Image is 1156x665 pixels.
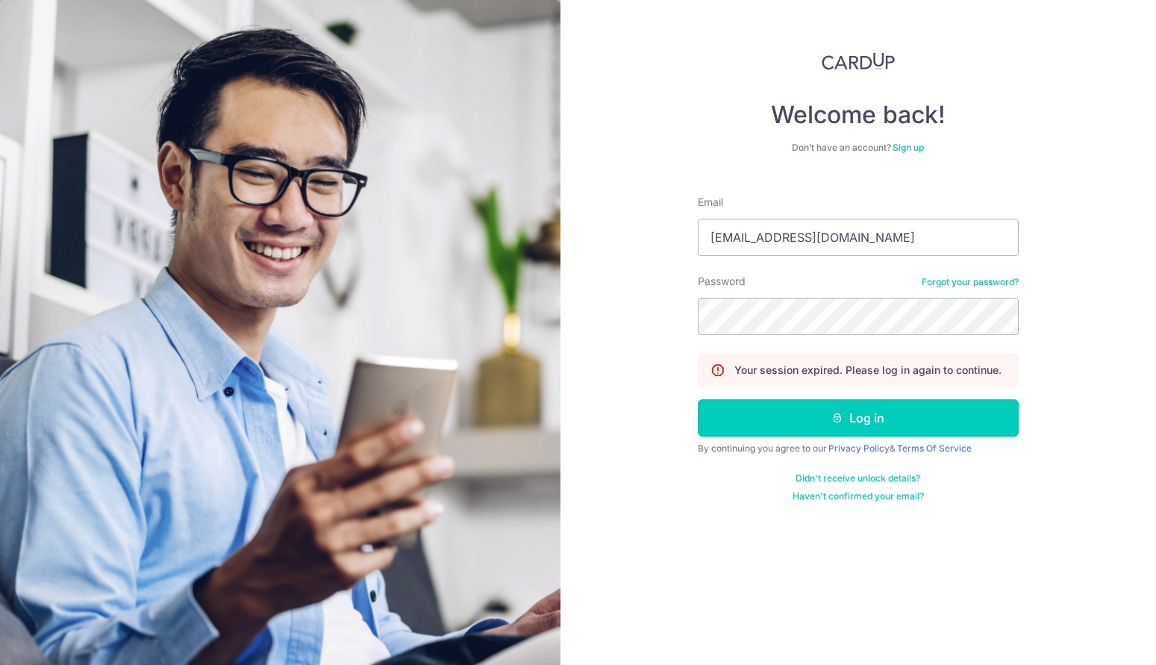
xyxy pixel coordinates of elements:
[698,219,1019,256] input: Enter your Email
[793,490,924,502] a: Haven't confirmed your email?
[828,443,890,454] a: Privacy Policy
[698,100,1019,130] h4: Welcome back!
[897,443,972,454] a: Terms Of Service
[698,142,1019,154] div: Don’t have an account?
[822,52,895,70] img: CardUp Logo
[893,142,924,153] a: Sign up
[734,363,1002,378] p: Your session expired. Please log in again to continue.
[796,472,920,484] a: Didn't receive unlock details?
[698,195,723,210] label: Email
[922,276,1019,288] a: Forgot your password?
[698,274,746,289] label: Password
[698,399,1019,437] button: Log in
[698,443,1019,455] div: By continuing you agree to our &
